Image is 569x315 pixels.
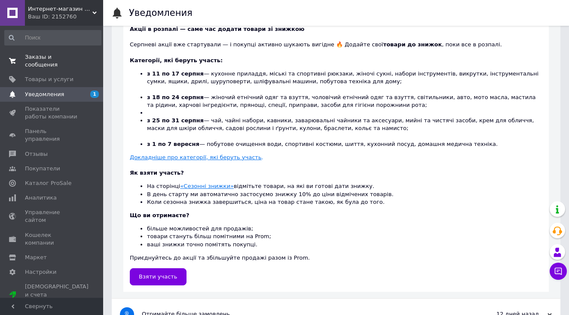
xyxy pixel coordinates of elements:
[28,13,103,21] div: Ваш ID: 2152760
[130,268,187,285] a: Взяти участь
[147,70,542,94] li: — кухонне приладдя, міські та спортивні рюкзаки, жіночі сукні, набори інструментів, викрутки, інс...
[130,33,542,48] div: Серпневі акції вже стартували — і покупці активно шукають вигідне 🔥 Додайте свої , поки все в роз...
[25,150,48,158] span: Отзывы
[130,57,223,64] b: Категорії, які беруть участь:
[139,273,177,280] span: Взяти участь
[25,165,60,173] span: Покупатели
[4,30,101,45] input: Поиск
[383,41,442,48] b: товари до знижок
[147,70,204,77] b: з 11 по 17 серпня
[147,241,542,248] li: ваші знижки точно помітять покупці.
[147,233,542,240] li: товари стануть більш помітними на Prom;
[130,26,304,32] b: Акції в розпалі — саме час додати товари зі знижкою
[147,198,542,206] li: Коли сезонна знижка завершиться, ціна на товар стане такою, як була до того.
[147,141,199,147] b: з 1 по 7 вересня
[180,183,233,189] a: «Сезонні знижки»
[147,117,204,124] b: з 25 по 31 серпня
[25,268,56,276] span: Настройки
[25,283,89,306] span: [DEMOGRAPHIC_DATA] и счета
[130,154,263,161] a: Докладніше про категорії, які беруть участь.
[130,212,189,218] b: Що ви отримаєте?
[25,76,73,83] span: Товары и услуги
[130,154,262,161] u: Докладніше про категорії, які беруть участь
[25,194,57,202] span: Аналитика
[25,231,80,247] span: Кошелек компании
[550,263,567,280] button: Чат с покупателем
[147,191,542,198] li: В день старту ми автоматично застосуємо знижку 10% до ціни відмічених товарів.
[25,105,80,121] span: Показатели работы компании
[147,140,542,148] li: — побутове очищення води, спортивні костюми, шиття, кухонний посуд, домашня медична техніка.
[90,91,99,98] span: 1
[129,8,193,18] h1: Уведомления
[28,5,92,13] span: Интернет-магазин серебряных украшений "Талисман"
[25,179,71,187] span: Каталог ProSale
[25,127,80,143] span: Панель управления
[25,254,47,261] span: Маркет
[130,170,184,176] b: Як взяти участь?
[147,94,542,109] li: — жіночий етнічний одяг та взуття, чоловічий етнічний одяг та взуття, світильники, авто, мото мас...
[147,225,542,233] li: більше можливостей для продажів;
[147,94,204,100] b: з 18 по 24 серпня
[25,209,80,224] span: Управление сайтом
[147,117,542,140] li: — чай, чайні набори, кавники, заварювальні чайники та аксесуари, мийні та чистячі засоби, крем дл...
[147,182,542,190] li: На сторінці відмітьте товари, на які ви готові дати знижку.
[25,91,64,98] span: Уведомления
[25,53,80,69] span: Заказы и сообщения
[130,212,542,262] div: Приєднуйтесь до акції та збільшуйте продажі разом із Prom.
